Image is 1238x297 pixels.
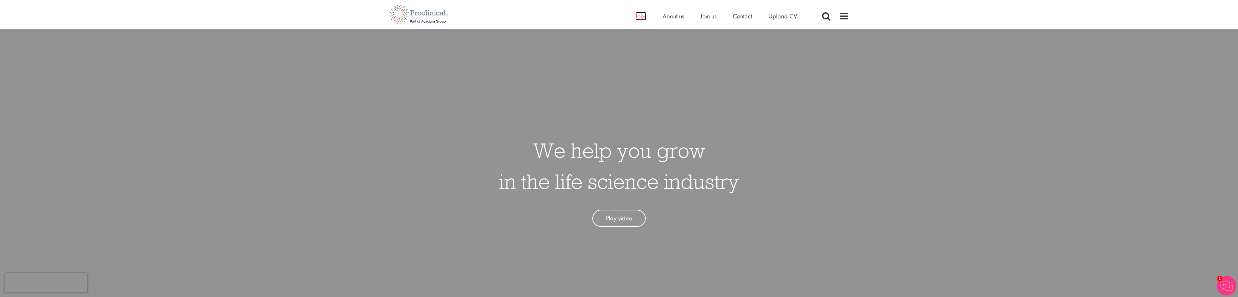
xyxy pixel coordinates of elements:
[1217,276,1222,281] span: 1
[700,12,717,20] a: Join us
[663,12,684,20] a: About us
[592,210,646,227] a: Play video
[499,135,739,197] h1: We help you grow in the life science industry
[635,12,646,20] a: Jobs
[768,12,797,20] a: Upload CV
[733,12,752,20] a: Contact
[1217,276,1236,295] img: Chatbot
